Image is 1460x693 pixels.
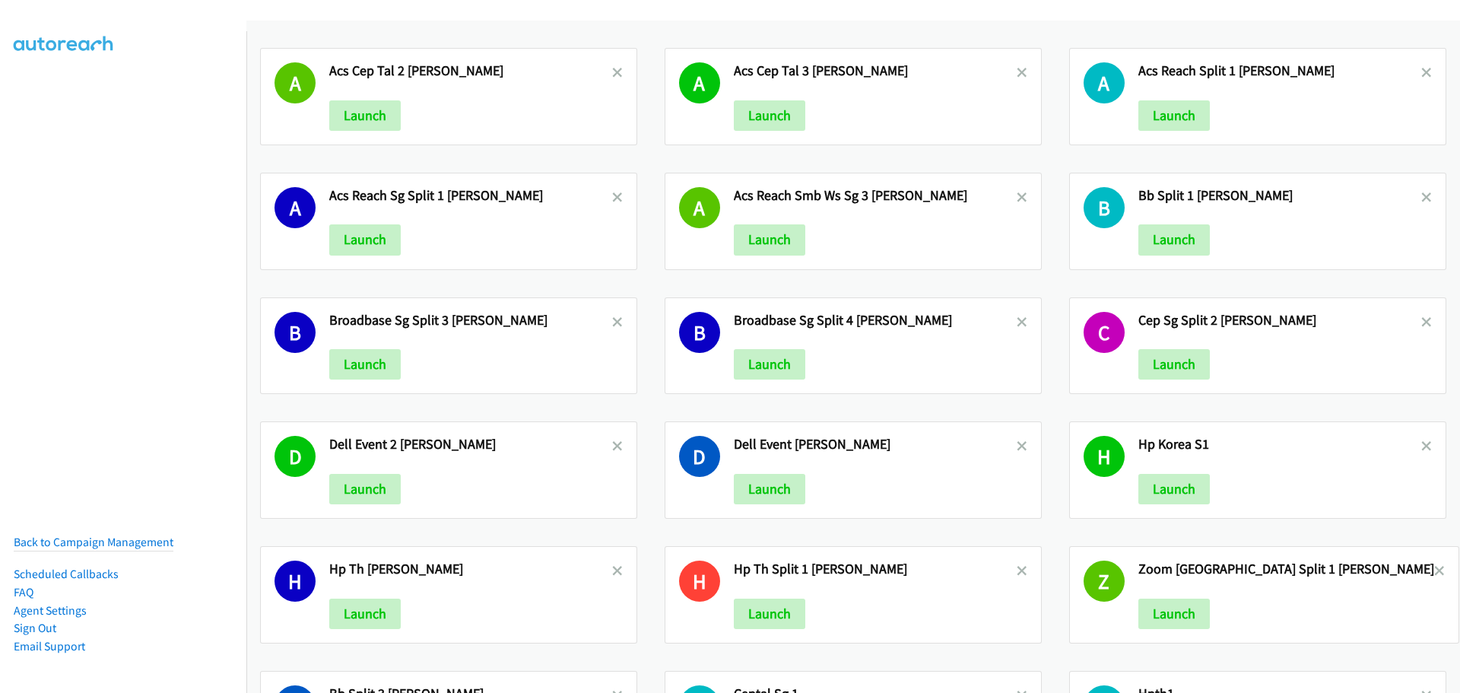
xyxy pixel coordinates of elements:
[734,349,805,380] button: Launch
[14,567,119,581] a: Scheduled Callbacks
[1138,599,1210,629] button: Launch
[329,349,401,380] button: Launch
[679,436,720,477] h1: D
[679,187,720,228] h1: A
[734,436,1017,453] h2: Dell Event [PERSON_NAME]
[1084,187,1125,228] h1: B
[1138,312,1421,329] h2: Cep Sg Split 2 [PERSON_NAME]
[329,62,612,80] h2: Acs Cep Tal 2 [PERSON_NAME]
[734,224,805,255] button: Launch
[1138,474,1210,504] button: Launch
[14,603,87,618] a: Agent Settings
[14,535,173,549] a: Back to Campaign Management
[734,599,805,629] button: Launch
[329,187,612,205] h2: Acs Reach Sg Split 1 [PERSON_NAME]
[1084,62,1125,103] h1: A
[329,561,612,578] h2: Hp Th [PERSON_NAME]
[1138,436,1421,453] h2: Hp Korea S1
[14,621,56,635] a: Sign Out
[329,474,401,504] button: Launch
[1138,224,1210,255] button: Launch
[275,312,316,353] h1: B
[1084,436,1125,477] h1: H
[14,585,33,599] a: FAQ
[734,100,805,131] button: Launch
[734,312,1017,329] h2: Broadbase Sg Split 4 [PERSON_NAME]
[275,62,316,103] h1: A
[1138,561,1434,578] h2: Zoom [GEOGRAPHIC_DATA] Split 1 [PERSON_NAME]
[275,561,316,602] h1: H
[1084,312,1125,353] h1: C
[329,436,612,453] h2: Dell Event 2 [PERSON_NAME]
[329,312,612,329] h2: Broadbase Sg Split 3 [PERSON_NAME]
[734,474,805,504] button: Launch
[1138,100,1210,131] button: Launch
[679,62,720,103] h1: A
[275,187,316,228] h1: A
[14,639,85,653] a: Email Support
[329,599,401,629] button: Launch
[679,561,720,602] h1: H
[1084,561,1125,602] h1: Z
[734,561,1017,578] h2: Hp Th Split 1 [PERSON_NAME]
[734,62,1017,80] h2: Acs Cep Tal 3 [PERSON_NAME]
[1138,187,1421,205] h2: Bb Split 1 [PERSON_NAME]
[1138,62,1421,80] h2: Acs Reach Split 1 [PERSON_NAME]
[329,224,401,255] button: Launch
[734,187,1017,205] h2: Acs Reach Smb Ws Sg 3 [PERSON_NAME]
[1138,349,1210,380] button: Launch
[679,312,720,353] h1: B
[275,436,316,477] h1: D
[329,100,401,131] button: Launch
